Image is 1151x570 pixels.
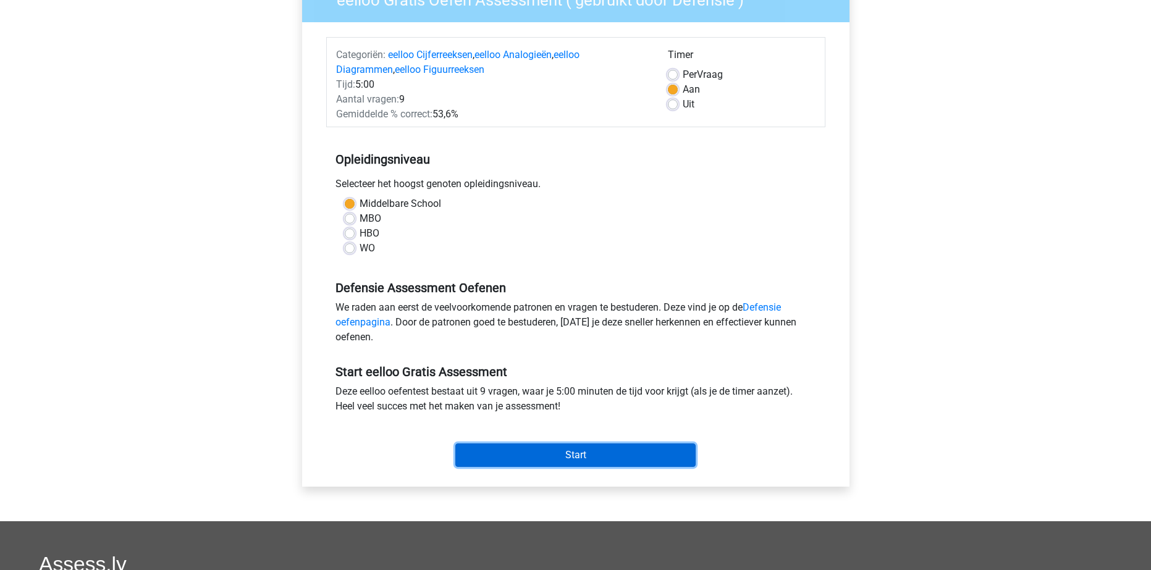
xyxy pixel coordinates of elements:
[668,48,816,67] div: Timer
[395,64,484,75] a: eelloo Figuurreeksen
[336,108,432,120] span: Gemiddelde % correct:
[335,147,816,172] h5: Opleidingsniveau
[327,92,659,107] div: 9
[327,77,659,92] div: 5:00
[326,177,825,196] div: Selecteer het hoogst genoten opleidingsniveau.
[336,49,386,61] span: Categoriën:
[683,97,694,112] label: Uit
[360,226,379,241] label: HBO
[360,241,375,256] label: WO
[327,48,659,77] div: , , ,
[474,49,552,61] a: eelloo Analogieën
[327,107,659,122] div: 53,6%
[683,82,700,97] label: Aan
[336,93,399,105] span: Aantal vragen:
[455,443,696,467] input: Start
[360,211,381,226] label: MBO
[388,49,473,61] a: eelloo Cijferreeksen
[326,384,825,419] div: Deze eelloo oefentest bestaat uit 9 vragen, waar je 5:00 minuten de tijd voor krijgt (als je de t...
[335,364,816,379] h5: Start eelloo Gratis Assessment
[326,300,825,350] div: We raden aan eerst de veelvoorkomende patronen en vragen te bestuderen. Deze vind je op de . Door...
[336,78,355,90] span: Tijd:
[683,67,723,82] label: Vraag
[360,196,441,211] label: Middelbare School
[335,280,816,295] h5: Defensie Assessment Oefenen
[683,69,697,80] span: Per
